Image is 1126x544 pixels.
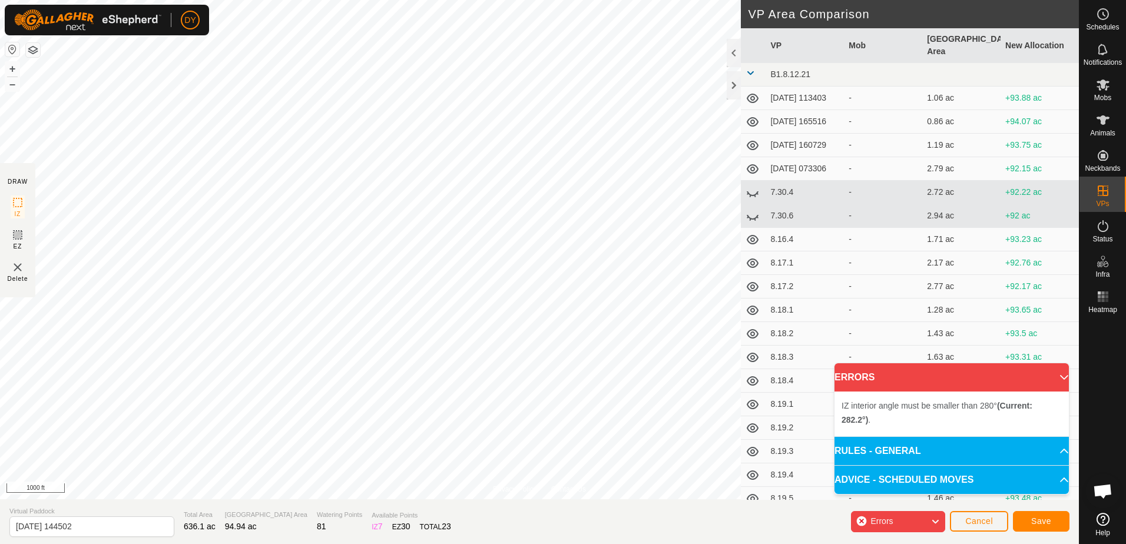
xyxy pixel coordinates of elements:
[15,210,21,218] span: IZ
[922,322,1001,346] td: 1.43 ac
[766,369,844,393] td: 8.18.4
[842,401,1032,424] span: IZ interior angle must be smaller than 280° .
[834,437,1069,465] p-accordion-header: RULES - GENERAL
[1001,87,1079,110] td: +93.88 ac
[766,110,844,134] td: [DATE] 165516
[766,87,844,110] td: [DATE] 113403
[225,510,307,520] span: [GEOGRAPHIC_DATA] Area
[11,260,25,274] img: VP
[766,204,844,228] td: 7.30.6
[8,177,28,186] div: DRAW
[401,522,410,531] span: 30
[849,351,918,363] div: -
[493,484,537,495] a: Privacy Policy
[922,275,1001,298] td: 2.77 ac
[766,134,844,157] td: [DATE] 160729
[1001,110,1079,134] td: +94.07 ac
[766,416,844,440] td: 8.19.2
[834,370,875,384] span: ERRORS
[1001,228,1079,251] td: +93.23 ac
[922,110,1001,134] td: 0.86 ac
[766,322,844,346] td: 8.18.2
[1090,130,1115,137] span: Animals
[5,77,19,91] button: –
[849,186,918,198] div: -
[766,228,844,251] td: 8.16.4
[14,242,22,251] span: EZ
[442,522,451,531] span: 23
[849,492,918,505] div: -
[844,28,922,63] th: Mob
[317,510,362,520] span: Watering Points
[849,233,918,246] div: -
[1031,516,1051,526] span: Save
[834,363,1069,392] p-accordion-header: ERRORS
[849,139,918,151] div: -
[14,9,161,31] img: Gallagher Logo
[1001,28,1079,63] th: New Allocation
[922,181,1001,204] td: 2.72 ac
[922,134,1001,157] td: 1.19 ac
[922,346,1001,369] td: 1.63 ac
[1001,322,1079,346] td: +93.5 ac
[8,274,28,283] span: Delete
[922,157,1001,181] td: 2.79 ac
[372,510,451,520] span: Available Points
[225,522,257,531] span: 94.94 ac
[922,487,1001,510] td: 1.46 ac
[834,473,973,487] span: ADVICE - SCHEDULED MOVES
[26,43,40,57] button: Map Layers
[1092,235,1112,243] span: Status
[766,487,844,510] td: 8.19.5
[922,204,1001,228] td: 2.94 ac
[849,327,918,340] div: -
[184,510,216,520] span: Total Area
[1013,511,1069,532] button: Save
[1001,487,1079,510] td: +93.48 ac
[849,115,918,128] div: -
[849,162,918,175] div: -
[1001,134,1079,157] td: +93.75 ac
[766,463,844,487] td: 8.19.4
[849,210,918,222] div: -
[372,520,382,533] div: IZ
[849,92,918,104] div: -
[922,228,1001,251] td: 1.71 ac
[1079,508,1126,541] a: Help
[766,251,844,275] td: 8.17.1
[834,444,921,458] span: RULES - GENERAL
[1094,94,1111,101] span: Mobs
[378,522,383,531] span: 7
[1001,251,1079,275] td: +92.76 ac
[766,440,844,463] td: 8.19.3
[834,392,1069,436] p-accordion-content: ERRORS
[1001,346,1079,369] td: +93.31 ac
[392,520,410,533] div: EZ
[5,62,19,76] button: +
[922,87,1001,110] td: 1.06 ac
[766,275,844,298] td: 8.17.2
[1088,306,1117,313] span: Heatmap
[834,466,1069,494] p-accordion-header: ADVICE - SCHEDULED MOVES
[770,69,810,79] span: B1.8.12.21
[922,298,1001,322] td: 1.28 ac
[420,520,451,533] div: TOTAL
[1085,165,1120,172] span: Neckbands
[1001,298,1079,322] td: +93.65 ac
[1001,275,1079,298] td: +92.17 ac
[1086,24,1119,31] span: Schedules
[766,157,844,181] td: [DATE] 073306
[1096,200,1109,207] span: VPs
[766,393,844,416] td: 8.19.1
[950,511,1008,532] button: Cancel
[849,257,918,269] div: -
[1001,204,1079,228] td: +92 ac
[5,42,19,57] button: Reset Map
[965,516,993,526] span: Cancel
[766,346,844,369] td: 8.18.3
[551,484,586,495] a: Contact Us
[922,28,1001,63] th: [GEOGRAPHIC_DATA] Area
[1095,529,1110,536] span: Help
[1084,59,1122,66] span: Notifications
[184,14,196,26] span: DY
